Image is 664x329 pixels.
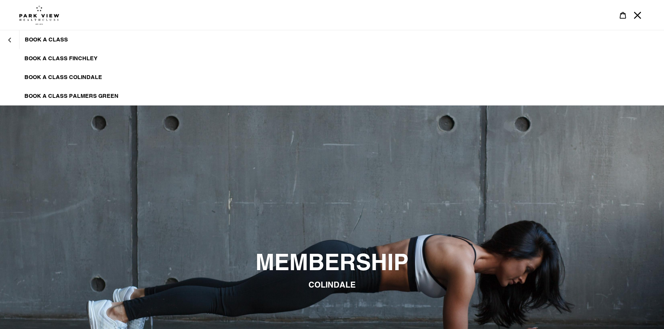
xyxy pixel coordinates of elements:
[25,36,68,43] span: BOOK A CLASS
[142,249,522,276] h2: MEMBERSHIP
[24,74,102,81] span: BOOK A CLASS COLINDALE
[308,280,356,289] span: COLINDALE
[630,8,645,23] button: Menu
[19,5,59,25] img: Park view health clubs is a gym near you.
[24,55,98,62] span: BOOK A CLASS FINCHLEY
[24,93,119,100] span: BOOK A CLASS PALMERS GREEN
